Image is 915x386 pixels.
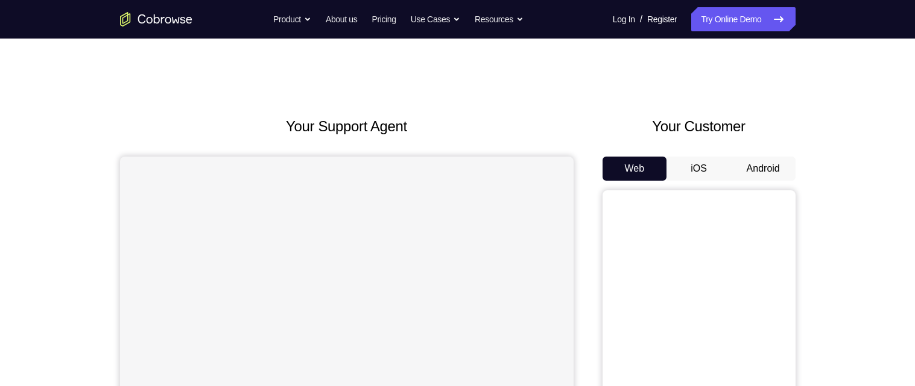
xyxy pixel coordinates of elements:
span: / [640,12,642,26]
button: iOS [666,157,731,181]
button: Android [731,157,796,181]
button: Web [603,157,667,181]
a: Go to the home page [120,12,192,26]
a: Register [647,7,677,31]
a: Try Online Demo [691,7,795,31]
a: Pricing [372,7,396,31]
a: Log In [613,7,635,31]
button: Resources [475,7,524,31]
button: Product [273,7,311,31]
a: About us [326,7,357,31]
h2: Your Customer [603,116,796,137]
button: Use Cases [411,7,460,31]
h2: Your Support Agent [120,116,574,137]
